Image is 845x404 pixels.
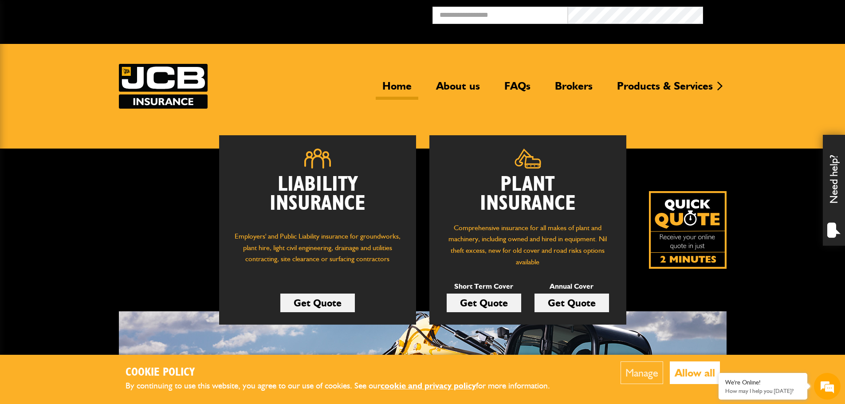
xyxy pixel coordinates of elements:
[376,79,418,100] a: Home
[280,294,355,312] a: Get Quote
[535,281,609,292] p: Annual Cover
[725,379,801,386] div: We're Online!
[232,231,403,273] p: Employers' and Public Liability insurance for groundworks, plant hire, light civil engineering, d...
[429,79,487,100] a: About us
[621,361,663,384] button: Manage
[447,294,521,312] a: Get Quote
[610,79,719,100] a: Products & Services
[447,281,521,292] p: Short Term Cover
[443,175,613,213] h2: Plant Insurance
[823,135,845,246] div: Need help?
[381,380,476,391] a: cookie and privacy policy
[232,175,403,222] h2: Liability Insurance
[443,222,613,267] p: Comprehensive insurance for all makes of plant and machinery, including owned and hired in equipm...
[725,388,801,394] p: How may I help you today?
[649,191,727,269] a: Get your insurance quote isn just 2-minutes
[498,79,537,100] a: FAQs
[119,64,208,109] a: JCB Insurance Services
[126,366,565,380] h2: Cookie Policy
[649,191,727,269] img: Quick Quote
[670,361,720,384] button: Allow all
[535,294,609,312] a: Get Quote
[548,79,599,100] a: Brokers
[119,64,208,109] img: JCB Insurance Services logo
[126,379,565,393] p: By continuing to use this website, you agree to our use of cookies. See our for more information.
[703,7,838,20] button: Broker Login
